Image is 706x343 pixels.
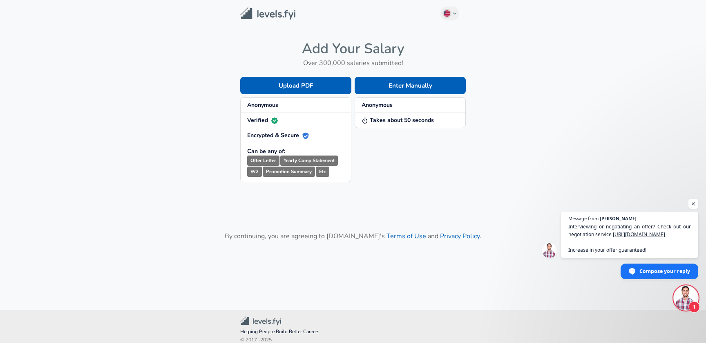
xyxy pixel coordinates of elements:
span: 1 [688,301,700,313]
small: Promotion Summary [263,167,315,177]
small: Etc [316,167,329,177]
span: Compose your reply [639,264,690,278]
a: Terms of Use [387,232,426,241]
strong: Can be any of: [247,147,285,155]
span: [PERSON_NAME] [600,216,637,221]
small: Yearly Comp Statement [280,156,338,166]
strong: Anonymous [362,101,393,109]
img: Levels.fyi Community [240,316,281,326]
span: Message from [568,216,599,221]
span: Interviewing or negotiating an offer? Check out our negotiation service: Increase in your offer g... [568,223,691,254]
span: Helping People Build Better Careers [240,328,466,336]
a: Privacy Policy [440,232,480,241]
button: Enter Manually [355,77,466,94]
button: English (US) [440,7,460,20]
h6: Over 300,000 salaries submitted! [240,57,466,69]
strong: Encrypted & Secure [247,131,309,139]
small: W2 [247,167,262,177]
img: English (US) [444,10,450,17]
button: Upload PDF [240,77,351,94]
strong: Takes about 50 seconds [362,116,434,124]
strong: Anonymous [247,101,278,109]
h4: Add Your Salary [240,40,466,57]
small: Offer Letter [247,156,279,166]
div: Open chat [674,286,698,310]
strong: Verified [247,116,278,124]
img: Levels.fyi [240,7,295,20]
